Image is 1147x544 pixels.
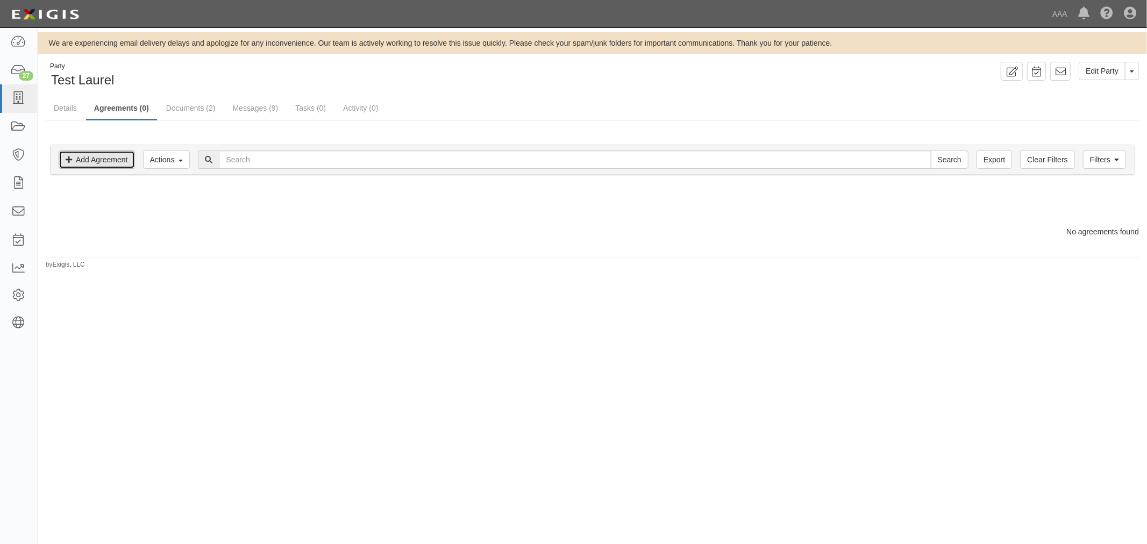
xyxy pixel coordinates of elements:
[977,151,1012,169] a: Export
[219,151,931,169] input: Search
[1083,151,1126,169] a: Filters
[59,151,135,169] a: Add Agreement
[51,73,114,87] span: Test Laurel
[335,97,386,119] a: Activity (0)
[287,97,334,119] a: Tasks (0)
[46,260,85,269] small: by
[1047,3,1073,25] a: AAA
[53,261,85,268] a: Exigis, LLC
[1079,62,1125,80] a: Edit Party
[931,151,968,169] input: Search
[50,62,114,71] div: Party
[1020,151,1074,169] a: Clear Filters
[38,226,1147,237] div: No agreements found
[143,151,190,169] button: Actions
[158,97,224,119] a: Documents (2)
[8,5,82,24] img: logo-5460c22ac91f19d4615b14bd174203de0afe785f0fc80cf4dbbc73dc1793850b.png
[225,97,287,119] a: Messages (9)
[46,62,585,89] div: Test Laurel
[19,71,33,81] div: 27
[1100,8,1113,20] i: Help Center - Complianz
[150,155,175,164] span: Actions
[86,97,157,120] a: Agreements (0)
[38,38,1147,48] div: We are experiencing email delivery delays and apologize for any inconvenience. Our team is active...
[46,97,85,119] a: Details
